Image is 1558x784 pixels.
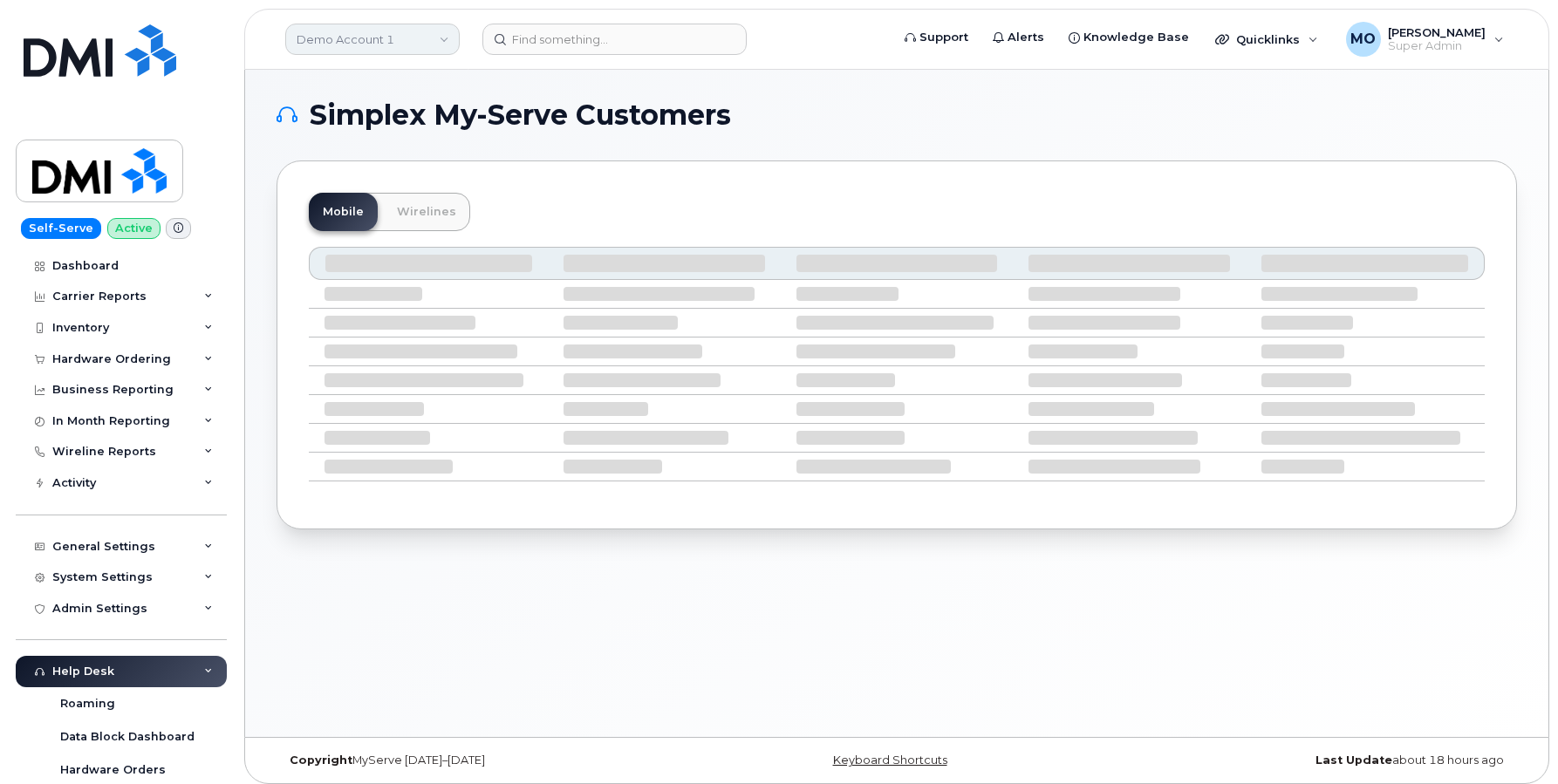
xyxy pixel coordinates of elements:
[833,753,947,767] a: Keyboard Shortcuts
[383,193,470,231] a: Wirelines
[1104,753,1517,767] div: about 18 hours ago
[310,102,731,128] span: Simplex My-Serve Customers
[290,753,352,767] strong: Copyright
[1315,753,1392,767] strong: Last Update
[277,753,690,767] div: MyServe [DATE]–[DATE]
[309,193,378,231] a: Mobile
